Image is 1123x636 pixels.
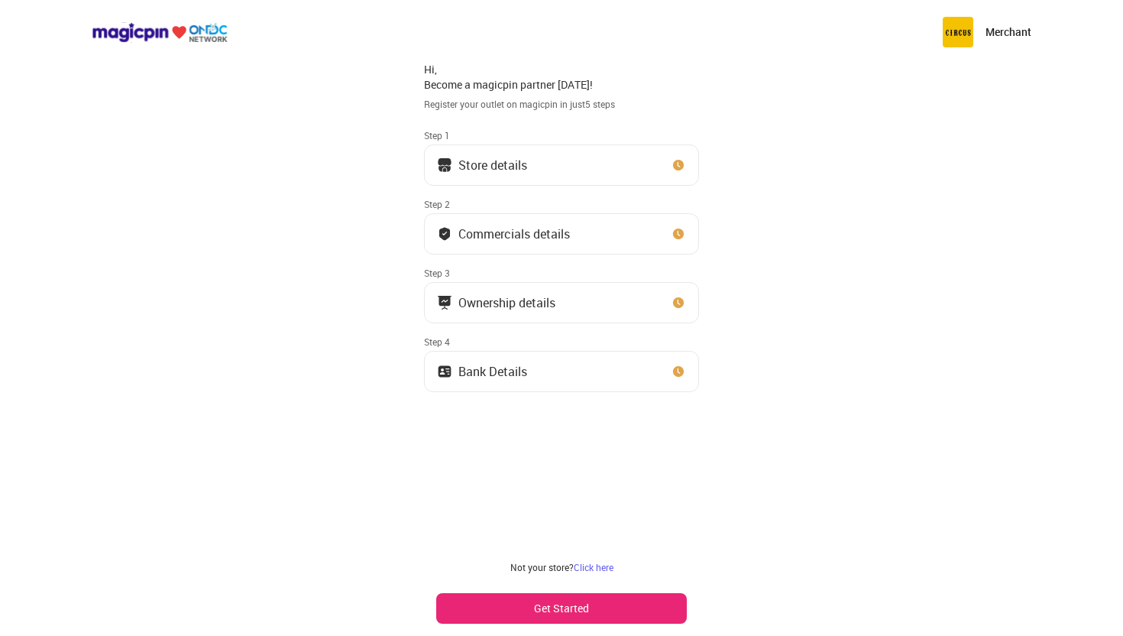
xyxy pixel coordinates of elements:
a: Click here [574,561,613,573]
div: Step 3 [424,267,699,279]
img: clock_icon_new.67dbf243.svg [671,226,686,242]
button: Store details [424,144,699,186]
div: Bank Details [458,368,527,375]
img: clock_icon_new.67dbf243.svg [671,364,686,379]
img: bank_details_tick.fdc3558c.svg [437,226,452,242]
div: Ownership details [458,299,555,307]
div: Step 1 [424,129,699,141]
div: Register your outlet on magicpin in just 5 steps [424,98,699,111]
img: storeIcon.9b1f7264.svg [437,157,452,173]
img: ownership_icon.37569ceb.svg [437,364,452,379]
button: Commercials details [424,213,699,255]
button: Bank Details [424,351,699,392]
img: commercials_icon.983f7837.svg [437,295,452,310]
div: Step 4 [424,336,699,348]
img: clock_icon_new.67dbf243.svg [671,295,686,310]
span: Not your store? [510,561,574,573]
p: Merchant [985,24,1031,40]
div: Hi, Become a magicpin partner [DATE]! [424,62,699,92]
img: clock_icon_new.67dbf243.svg [671,157,686,173]
div: Step 2 [424,198,699,210]
div: Store details [458,161,527,169]
img: ondc-logo-new-small.8a59708e.svg [92,22,228,43]
button: Get Started [436,593,687,624]
div: Commercials details [458,230,570,238]
img: circus.b677b59b.png [943,17,973,47]
button: Ownership details [424,282,699,323]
